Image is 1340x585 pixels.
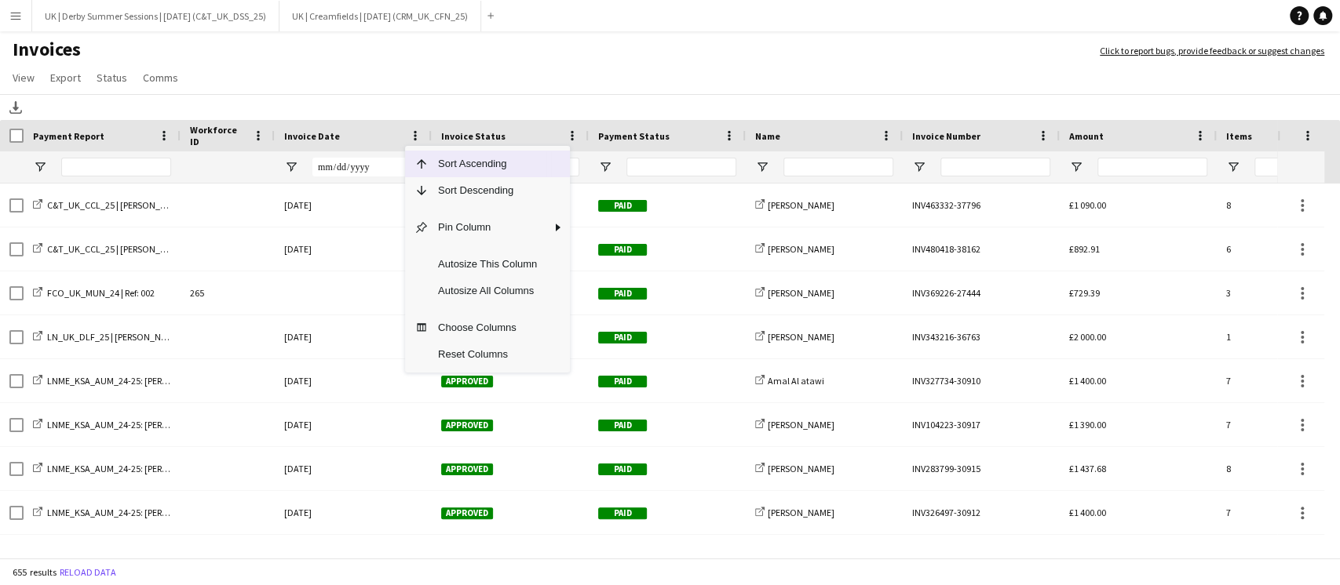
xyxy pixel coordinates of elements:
[598,507,647,519] span: Paid
[47,331,245,343] span: LN_UK_DLF_25 | [PERSON_NAME] | Advance Days
[13,71,35,85] span: View
[598,200,647,212] span: Paid
[755,130,780,142] span: Name
[441,420,493,431] span: Approved
[903,447,1060,490] div: INV283799-30915
[441,376,493,387] span: Approved
[429,251,546,278] span: Autosize This Column
[312,158,422,176] input: Invoice Date Filter Input
[33,160,47,174] button: Open Filter Menu
[429,314,546,341] span: Choose Columns
[768,243,834,255] span: [PERSON_NAME]
[47,463,283,474] span: LNME_KSA_AUM_24-25: [PERSON_NAME] | [PERSON_NAME]
[598,376,647,387] span: Paid
[429,151,546,177] span: Sort Ascending
[279,1,481,31] button: UK | Creamfields | [DATE] (CRM_UK_CFN_25)
[33,419,283,431] a: LNME_KSA_AUM_24-25: [PERSON_NAME] | [PERSON_NAME]
[441,463,493,475] span: Approved
[429,214,546,241] span: Pin Column
[903,359,1060,402] div: INV327734-30910
[405,146,570,372] div: Column Menu
[903,183,1060,227] div: INV463332-37796
[903,227,1060,271] div: INV480418-38162
[429,341,546,368] span: Reset Columns
[33,375,273,387] a: LNME_KSA_AUM_24-25: [PERSON_NAME] | Amal Al Atawi
[1069,507,1106,518] span: £1 400.00
[1069,463,1106,474] span: £1 437.68
[275,183,432,227] div: [DATE]
[903,315,1060,358] div: INV343216-36763
[1069,331,1106,343] span: £2 000.00
[44,67,87,88] a: Export
[1069,375,1106,387] span: £1 400.00
[6,98,25,117] app-action-btn: Download
[1100,44,1324,58] a: Click to report bugs, provide feedback or suggest changes
[912,130,980,142] span: Invoice Number
[275,403,432,446] div: [DATE]
[441,130,506,142] span: Invoice Status
[275,315,432,358] div: [DATE]
[33,463,283,474] a: LNME_KSA_AUM_24-25: [PERSON_NAME] | [PERSON_NAME]
[598,463,647,475] span: Paid
[441,507,493,519] span: Approved
[940,158,1050,176] input: Invoice Number Filter Input
[755,160,769,174] button: Open Filter Menu
[275,535,432,578] div: [DATE]
[1069,199,1106,211] span: £1 090.00
[598,130,670,142] span: Payment Status
[598,160,612,174] button: Open Filter Menu
[903,491,1060,534] div: INV326497-30912
[6,67,41,88] a: View
[275,227,432,271] div: [DATE]
[47,287,155,299] span: FCO_UK_MUN_24 | Ref: 002
[1226,160,1240,174] button: Open Filter Menu
[50,71,81,85] span: Export
[768,419,834,431] span: [PERSON_NAME]
[768,507,834,518] span: [PERSON_NAME]
[33,507,283,518] a: LNME_KSA_AUM_24-25: [PERSON_NAME] | [PERSON_NAME]
[137,67,184,88] a: Comms
[47,199,187,211] span: C&T_UK_CCL_25 | [PERSON_NAME]
[903,271,1060,314] div: INV369226-27444
[783,158,893,176] input: Name Filter Input
[1226,130,1252,142] span: Items
[33,331,245,343] a: LN_UK_DLF_25 | [PERSON_NAME] | Advance Days
[598,244,647,256] span: Paid
[1069,419,1106,431] span: £1 390.00
[47,243,187,255] span: C&T_UK_CCL_25 | [PERSON_NAME]
[768,331,834,343] span: [PERSON_NAME]
[284,160,298,174] button: Open Filter Menu
[90,67,133,88] a: Status
[598,420,647,431] span: Paid
[143,71,178,85] span: Comms
[181,271,275,314] div: 265
[1069,287,1100,299] span: £729.39
[32,1,279,31] button: UK | Derby Summer Sessions | [DATE] (C&T_UK_DSS_25)
[275,359,432,402] div: [DATE]
[768,463,834,474] span: [PERSON_NAME]
[1069,130,1104,142] span: Amount
[275,491,432,534] div: [DATE]
[61,158,171,176] input: Payment Report Filter Input
[33,130,104,142] span: Payment Report
[768,199,834,211] span: [PERSON_NAME]
[97,71,127,85] span: Status
[33,243,187,255] a: C&T_UK_CCL_25 | [PERSON_NAME]
[33,199,187,211] a: C&T_UK_CCL_25 | [PERSON_NAME]
[429,278,546,304] span: Autosize All Columns
[912,160,926,174] button: Open Filter Menu
[190,124,246,147] span: Workforce ID
[33,287,155,299] a: FCO_UK_MUN_24 | Ref: 002
[768,287,834,299] span: [PERSON_NAME]
[768,375,824,387] span: Amal Al atawi
[903,535,1060,578] div: INV327734-30913
[47,375,273,387] span: LNME_KSA_AUM_24-25: [PERSON_NAME] | Amal Al Atawi
[598,332,647,343] span: Paid
[1097,158,1207,176] input: Amount Filter Input
[903,403,1060,446] div: INV104223-30917
[284,130,340,142] span: Invoice Date
[57,564,119,581] button: Reload data
[598,288,647,300] span: Paid
[1069,243,1100,255] span: £892.91
[47,419,283,431] span: LNME_KSA_AUM_24-25: [PERSON_NAME] | [PERSON_NAME]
